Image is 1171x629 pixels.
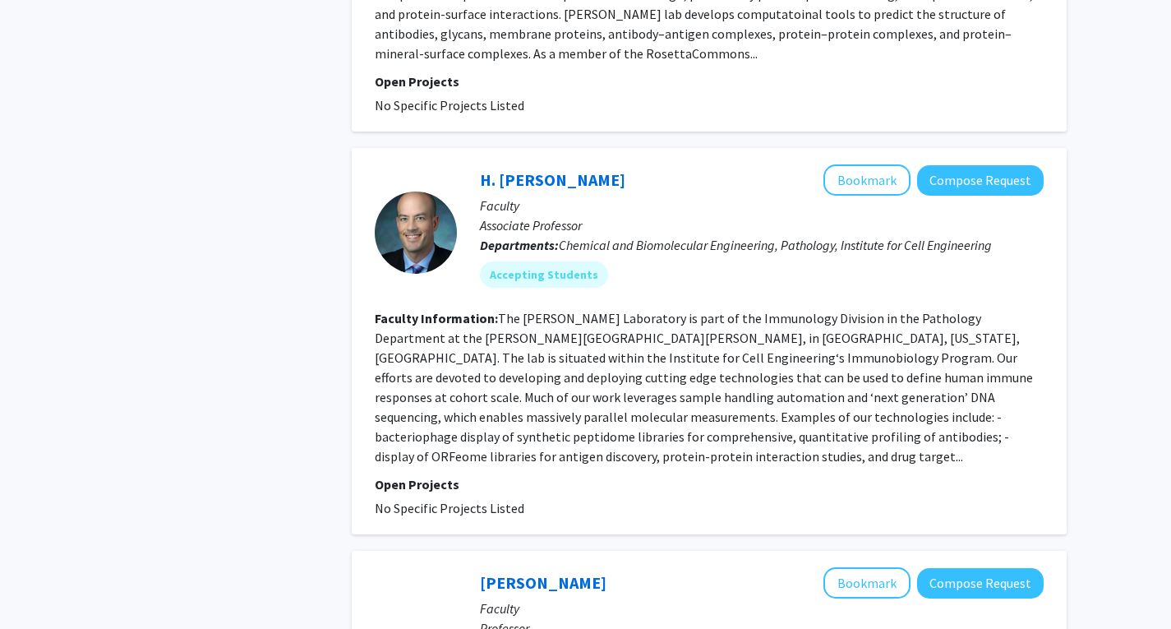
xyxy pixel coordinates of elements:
b: Faculty Information: [375,310,498,326]
span: Chemical and Biomolecular Engineering, Pathology, Institute for Cell Engineering [559,237,992,253]
p: Open Projects [375,72,1044,91]
fg-read-more: The [PERSON_NAME] Laboratory is part of the Immunology Division in the Pathology Department at th... [375,310,1033,465]
a: [PERSON_NAME] [480,572,606,593]
p: Faculty [480,599,1044,618]
b: Departments: [480,237,559,253]
button: Compose Request to H. Benjamin Larman [917,165,1044,196]
span: No Specific Projects Listed [375,97,524,113]
mat-chip: Accepting Students [480,261,608,288]
button: Add Laura Ensign-Hodges to Bookmarks [823,567,911,599]
p: Faculty [480,196,1044,215]
a: H. [PERSON_NAME] [480,169,625,190]
p: Open Projects [375,474,1044,494]
button: Add H. Benjamin Larman to Bookmarks [823,164,911,196]
button: Compose Request to Laura Ensign-Hodges [917,568,1044,599]
iframe: Chat [12,555,70,617]
p: Associate Professor [480,215,1044,235]
span: No Specific Projects Listed [375,500,524,516]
